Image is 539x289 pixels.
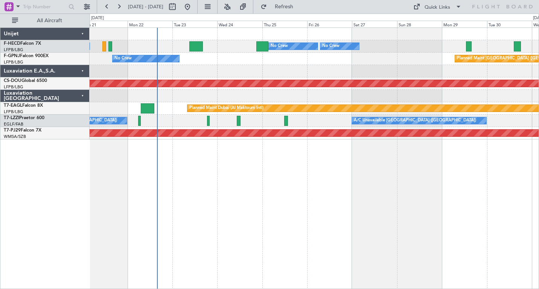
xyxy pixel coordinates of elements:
[4,116,44,120] a: T7-LZZIPraetor 600
[257,1,302,13] button: Refresh
[322,41,340,52] div: No Crew
[352,21,397,27] div: Sat 27
[4,109,23,115] a: LFPB/LBG
[114,53,132,64] div: No Crew
[4,54,49,58] a: F-GPNJFalcon 900EX
[4,79,47,83] a: CS-DOUGlobal 6500
[189,103,263,114] div: Planned Maint Dubai (Al Maktoum Intl)
[128,21,172,27] div: Mon 22
[268,4,300,9] span: Refresh
[410,1,465,13] button: Quick Links
[23,1,66,12] input: Trip Number
[8,15,82,27] button: All Aircraft
[217,21,262,27] div: Wed 24
[271,41,288,52] div: No Crew
[4,103,22,108] span: T7-EAGL
[20,18,79,23] span: All Aircraft
[425,4,450,11] div: Quick Links
[4,54,20,58] span: F-GPNJ
[4,134,26,139] a: WMSA/SZB
[354,115,476,126] div: A/C Unavailable [GEOGRAPHIC_DATA] ([GEOGRAPHIC_DATA])
[4,103,43,108] a: T7-EAGLFalcon 8X
[262,21,307,27] div: Thu 25
[4,41,20,46] span: F-HECD
[128,3,163,10] span: [DATE] - [DATE]
[4,84,23,90] a: LFPB/LBG
[487,21,532,27] div: Tue 30
[442,21,487,27] div: Mon 29
[4,128,41,133] a: T7-PJ29Falcon 7X
[307,21,352,27] div: Fri 26
[91,15,104,21] div: [DATE]
[397,21,442,27] div: Sun 28
[172,21,217,27] div: Tue 23
[4,128,21,133] span: T7-PJ29
[4,47,23,53] a: LFPB/LBG
[4,116,19,120] span: T7-LZZI
[82,21,127,27] div: Sun 21
[4,59,23,65] a: LFPB/LBG
[4,121,23,127] a: EGLF/FAB
[4,41,41,46] a: F-HECDFalcon 7X
[4,79,21,83] span: CS-DOU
